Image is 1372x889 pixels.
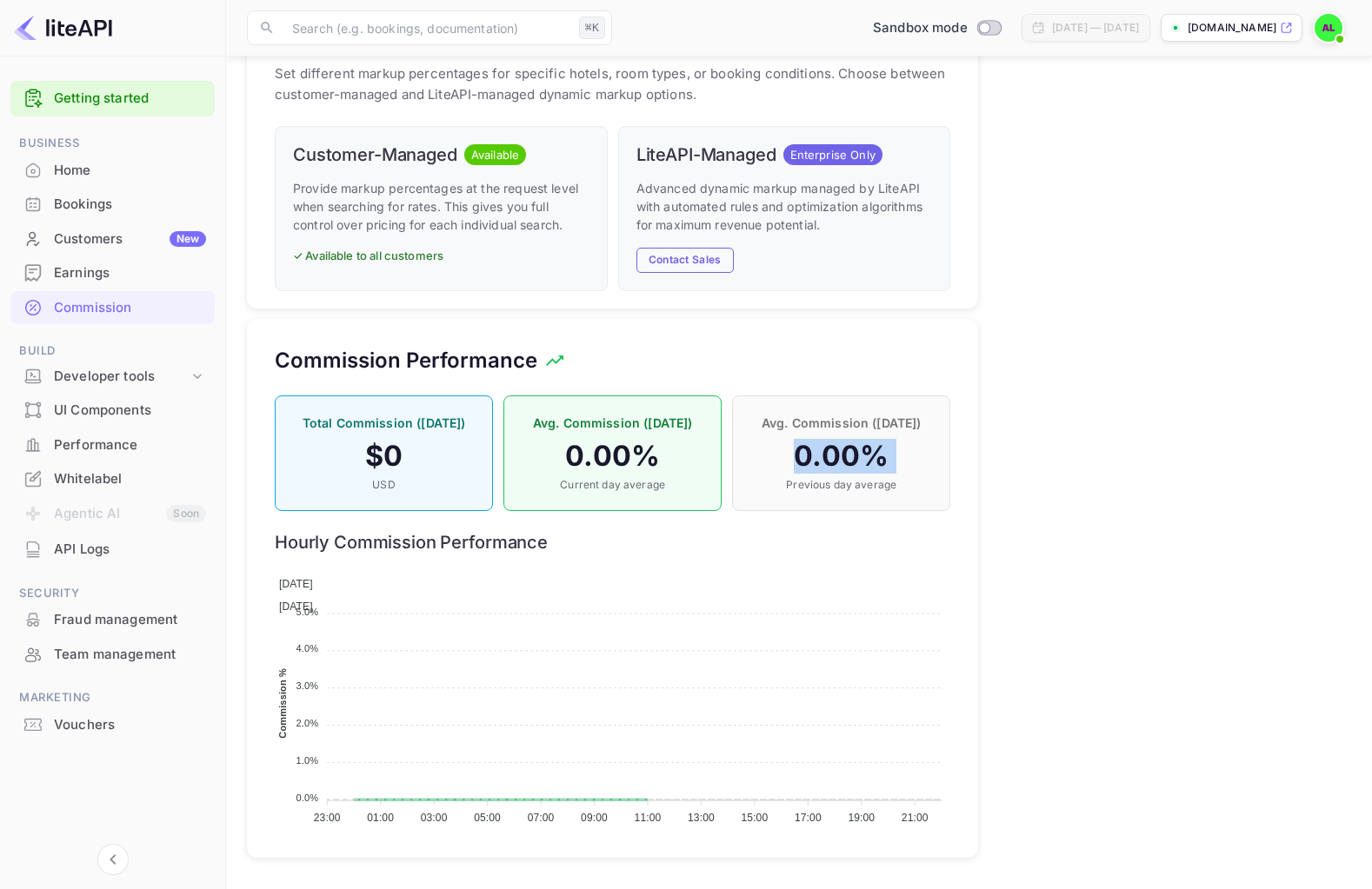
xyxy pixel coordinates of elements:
[279,600,313,613] span: [DATE]
[275,347,537,375] h5: Commission Performance
[293,144,457,165] h6: Customer-Managed
[54,161,206,181] div: Home
[902,812,929,824] tspan: 21:00
[293,477,475,493] p: USD
[10,362,215,392] div: Developer tools
[474,812,501,824] tspan: 05:00
[522,439,703,474] h4: 0.00 %
[10,584,215,603] span: Security
[848,812,875,824] tspan: 19:00
[296,755,318,766] tspan: 1.0%
[10,708,215,742] div: Vouchers
[1052,20,1139,36] div: [DATE] — [DATE]
[10,154,215,188] div: Home
[296,718,318,728] tspan: 2.0%
[54,435,206,455] div: Performance
[54,367,189,387] div: Developer tools
[14,14,112,42] img: LiteAPI logo
[367,812,394,824] tspan: 01:00
[296,643,318,653] tspan: 4.0%
[10,462,215,496] div: Whitelabel
[293,179,589,234] p: Provide markup percentages at the request level when searching for rates. This gives you full con...
[688,812,715,824] tspan: 13:00
[54,263,206,283] div: Earnings
[275,63,950,105] p: Set different markup percentages for specific hotels, room types, or booking conditions. Choose b...
[581,812,608,824] tspan: 09:00
[10,291,215,323] a: Commission
[54,540,206,560] div: API Logs
[10,134,215,153] span: Business
[579,17,605,39] div: ⌘K
[10,603,215,637] div: Fraud management
[54,645,206,665] div: Team management
[54,89,206,109] a: Getting started
[314,812,341,824] tspan: 23:00
[10,708,215,740] a: Vouchers
[10,533,215,567] div: API Logs
[10,222,215,256] div: CustomersNew
[277,668,288,739] text: Commission %
[275,532,950,553] h6: Hourly Commission Performance
[54,610,206,630] div: Fraud management
[10,342,215,361] span: Build
[10,603,215,635] a: Fraud management
[293,248,589,265] p: ✓ Available to all customers
[282,10,572,45] input: Search (e.g. bookings, documentation)
[10,291,215,325] div: Commission
[635,812,662,824] tspan: 11:00
[464,147,526,164] span: Available
[528,812,555,824] tspan: 07:00
[170,231,206,247] div: New
[10,188,215,220] a: Bookings
[97,844,129,875] button: Collapse navigation
[54,229,206,249] div: Customers
[10,638,215,672] div: Team management
[1188,20,1276,36] p: [DOMAIN_NAME]
[522,414,703,432] p: Avg. Commission ([DATE])
[10,394,215,428] div: UI Components
[279,578,313,590] span: [DATE]
[54,195,206,215] div: Bookings
[783,147,882,164] span: Enterprise Only
[10,638,215,670] a: Team management
[1315,14,1342,42] img: Abdelhakim Ait Lafkih
[54,298,206,318] div: Commission
[750,439,932,474] h4: 0.00 %
[750,414,932,432] p: Avg. Commission ([DATE])
[10,256,215,290] div: Earnings
[10,533,215,565] a: API Logs
[522,477,703,493] p: Current day average
[10,154,215,186] a: Home
[10,462,215,494] a: Whitelabel
[293,439,475,474] h4: $ 0
[10,688,215,707] span: Marketing
[54,469,206,489] div: Whitelabel
[636,179,933,234] p: Advanced dynamic markup managed by LiteAPI with automated rules and optimization algorithms for m...
[10,81,215,116] div: Getting started
[296,606,318,616] tspan: 5.0%
[10,188,215,222] div: Bookings
[636,144,776,165] h6: LiteAPI-Managed
[54,401,206,421] div: UI Components
[866,18,1008,38] div: Switch to Production mode
[10,256,215,289] a: Earnings
[636,248,734,273] button: Contact Sales
[741,812,768,824] tspan: 15:00
[293,414,475,432] p: Total Commission ([DATE])
[873,18,968,38] span: Sandbox mode
[296,793,318,803] tspan: 0.0%
[421,812,448,824] tspan: 03:00
[750,477,932,493] p: Previous day average
[10,428,215,461] a: Performance
[10,222,215,255] a: CustomersNew
[10,428,215,462] div: Performance
[54,715,206,735] div: Vouchers
[10,394,215,426] a: UI Components
[795,812,822,824] tspan: 17:00
[296,680,318,691] tspan: 3.0%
